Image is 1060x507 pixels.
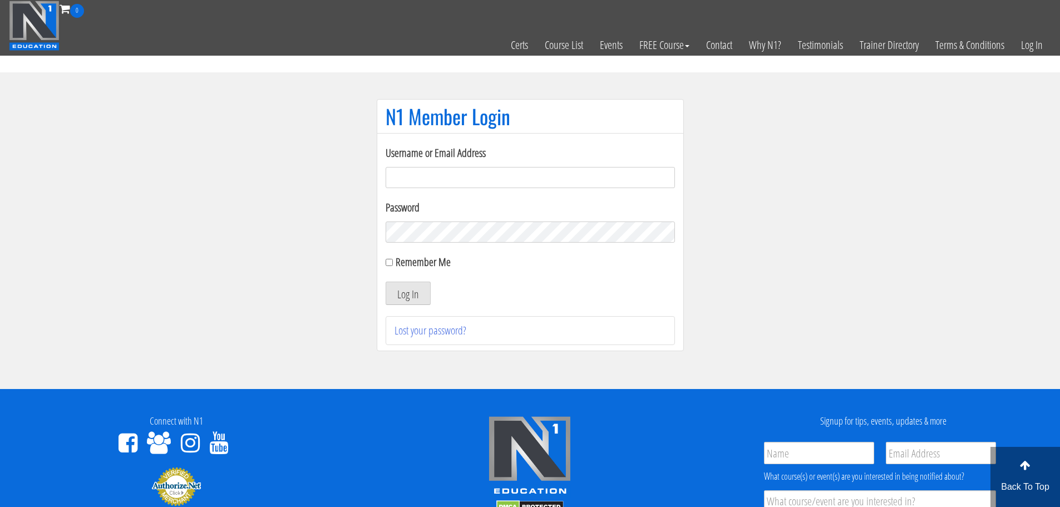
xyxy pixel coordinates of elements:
[1013,18,1051,72] a: Log In
[764,470,996,483] div: What course(s) or event(s) are you interested in being notified about?
[631,18,698,72] a: FREE Course
[886,442,996,464] input: Email Address
[386,105,675,127] h1: N1 Member Login
[9,1,60,51] img: n1-education
[851,18,927,72] a: Trainer Directory
[396,254,451,269] label: Remember Me
[386,145,675,161] label: Username or Email Address
[790,18,851,72] a: Testimonials
[927,18,1013,72] a: Terms & Conditions
[386,282,431,305] button: Log In
[741,18,790,72] a: Why N1?
[395,323,466,338] a: Lost your password?
[502,18,536,72] a: Certs
[60,1,84,16] a: 0
[151,466,201,506] img: Authorize.Net Merchant - Click to Verify
[591,18,631,72] a: Events
[8,416,345,427] h4: Connect with N1
[715,416,1052,427] h4: Signup for tips, events, updates & more
[386,199,675,216] label: Password
[488,416,571,498] img: n1-edu-logo
[70,4,84,18] span: 0
[698,18,741,72] a: Contact
[536,18,591,72] a: Course List
[764,442,874,464] input: Name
